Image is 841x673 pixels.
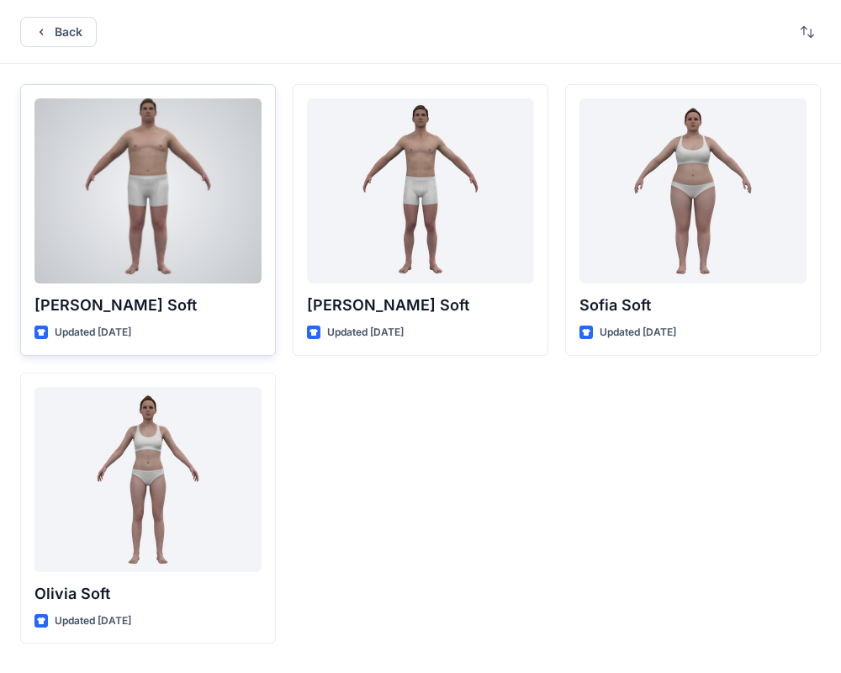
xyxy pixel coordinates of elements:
p: Olivia Soft [34,582,262,606]
p: Updated [DATE] [55,612,131,630]
a: Oliver Soft [307,98,534,284]
a: Joseph Soft [34,98,262,284]
p: [PERSON_NAME] Soft [34,294,262,317]
p: Updated [DATE] [55,324,131,342]
button: Back [20,17,97,47]
a: Olivia Soft [34,387,262,572]
p: Updated [DATE] [327,324,404,342]
p: Updated [DATE] [600,324,676,342]
p: [PERSON_NAME] Soft [307,294,534,317]
a: Sofia Soft [579,98,807,284]
p: Sofia Soft [579,294,807,317]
